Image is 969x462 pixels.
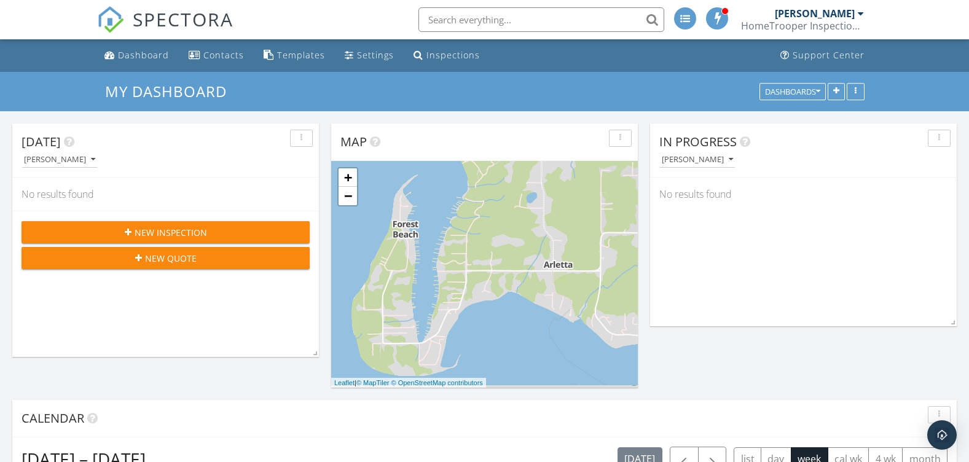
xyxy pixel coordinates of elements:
a: Zoom in [339,168,357,187]
div: [PERSON_NAME] [775,7,855,20]
a: Templates [259,44,330,67]
div: HomeTrooper Inspection Services [741,20,864,32]
a: Settings [340,44,399,67]
a: Support Center [775,44,869,67]
div: No results found [650,178,957,211]
div: Dashboards [765,87,820,96]
input: Search everything... [418,7,664,32]
span: SPECTORA [133,6,233,32]
a: Leaflet [334,379,355,386]
a: My Dashboard [105,81,237,101]
a: SPECTORA [97,17,233,42]
span: New Inspection [135,226,207,239]
span: In Progress [659,133,737,150]
button: [PERSON_NAME] [659,152,736,168]
div: Contacts [203,49,244,61]
img: The Best Home Inspection Software - Spectora [97,6,124,33]
a: © OpenStreetMap contributors [391,379,483,386]
a: © MapTiler [356,379,390,386]
div: No results found [12,178,319,211]
div: Open Intercom Messenger [927,420,957,450]
button: New Quote [22,247,310,269]
span: Map [340,133,367,150]
button: New Inspection [22,221,310,243]
button: [PERSON_NAME] [22,152,98,168]
div: Dashboard [118,49,169,61]
div: [PERSON_NAME] [24,155,95,164]
div: Support Center [793,49,865,61]
span: [DATE] [22,133,61,150]
span: Calendar [22,410,84,426]
div: Inspections [426,49,480,61]
div: | [331,378,486,388]
a: Dashboard [100,44,174,67]
a: Inspections [409,44,485,67]
div: [PERSON_NAME] [662,155,733,164]
button: Dashboards [759,83,826,100]
a: Zoom out [339,187,357,205]
span: New Quote [145,252,197,265]
div: Settings [357,49,394,61]
div: Templates [277,49,325,61]
a: Contacts [184,44,249,67]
